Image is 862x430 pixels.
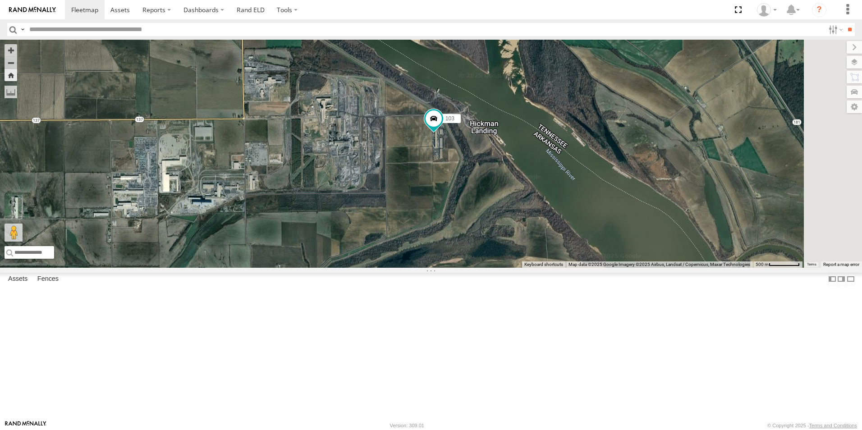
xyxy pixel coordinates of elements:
[825,23,844,36] label: Search Filter Options
[5,69,17,81] button: Zoom Home
[445,116,454,122] span: 103
[823,262,859,267] a: Report a map error
[19,23,26,36] label: Search Query
[756,262,769,267] span: 500 m
[5,44,17,56] button: Zoom in
[828,273,837,286] label: Dock Summary Table to the Left
[5,86,17,98] label: Measure
[5,421,46,430] a: Visit our Website
[754,3,780,17] div: Craig King
[5,56,17,69] button: Zoom out
[812,3,826,17] i: ?
[846,273,855,286] label: Hide Summary Table
[4,273,32,285] label: Assets
[753,261,802,268] button: Map Scale: 500 m per 65 pixels
[5,224,23,242] button: Drag Pegman onto the map to open Street View
[847,101,862,113] label: Map Settings
[807,263,816,266] a: Terms (opens in new tab)
[569,262,750,267] span: Map data ©2025 Google Imagery ©2025 Airbus, Landsat / Copernicus, Maxar Technologies
[390,423,424,428] div: Version: 309.01
[524,261,563,268] button: Keyboard shortcuts
[767,423,857,428] div: © Copyright 2025 -
[33,273,63,285] label: Fences
[9,7,56,13] img: rand-logo.svg
[837,273,846,286] label: Dock Summary Table to the Right
[809,423,857,428] a: Terms and Conditions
